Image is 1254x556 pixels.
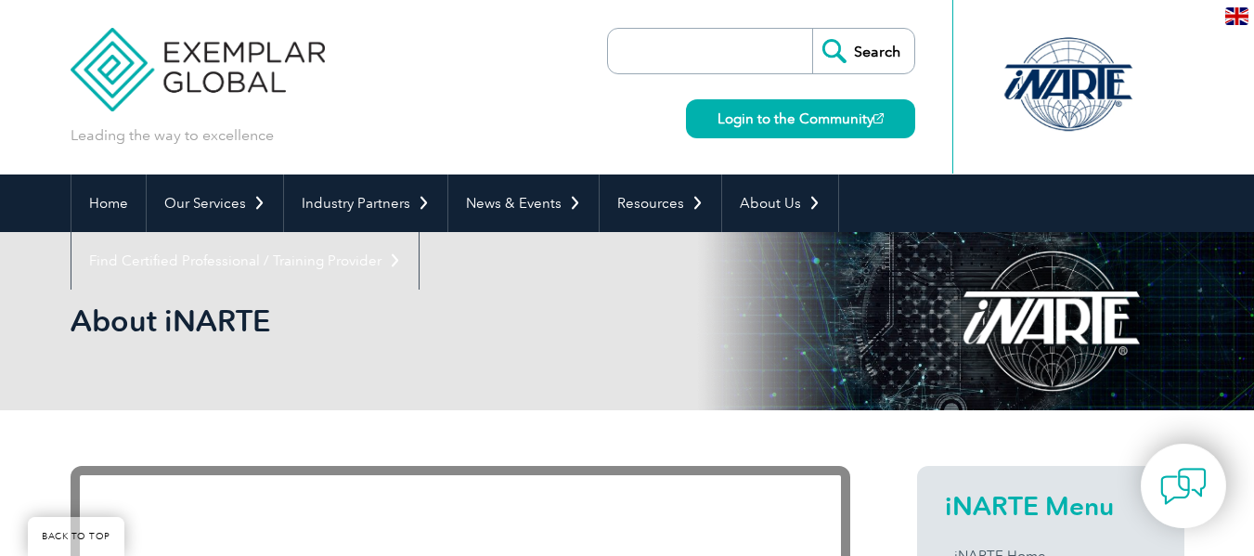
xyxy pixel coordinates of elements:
a: Industry Partners [284,175,447,232]
p: Leading the way to excellence [71,125,274,146]
img: open_square.png [873,113,884,123]
a: Login to the Community [686,99,915,138]
h2: iNARTE Menu [945,491,1157,521]
a: Our Services [147,175,283,232]
h2: About iNARTE [71,306,850,336]
a: Resources [600,175,721,232]
a: BACK TO TOP [28,517,124,556]
a: Home [71,175,146,232]
a: Find Certified Professional / Training Provider [71,232,419,290]
img: en [1225,7,1248,25]
a: About Us [722,175,838,232]
input: Search [812,29,914,73]
img: contact-chat.png [1160,463,1207,510]
a: News & Events [448,175,599,232]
